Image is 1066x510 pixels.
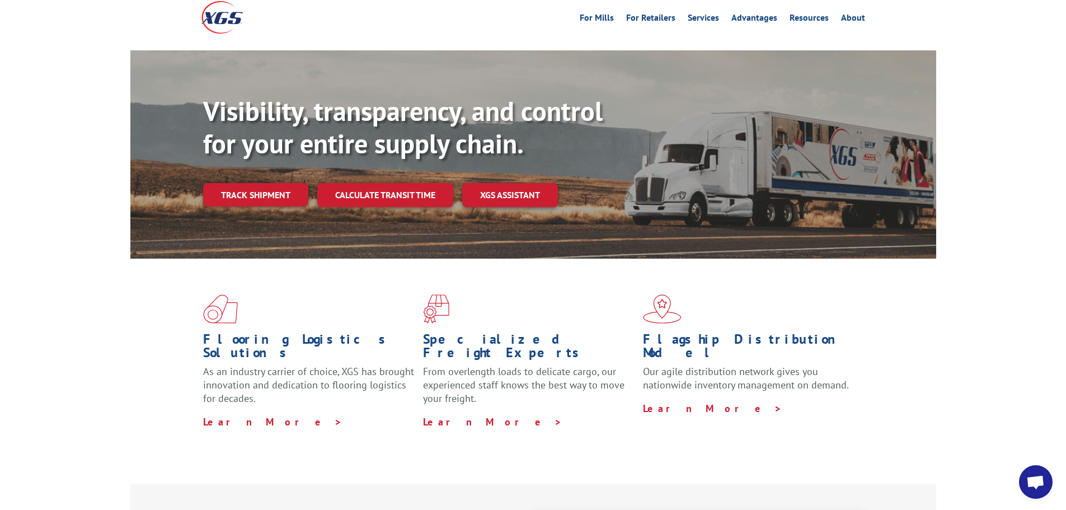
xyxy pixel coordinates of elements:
[203,93,603,161] b: Visibility, transparency, and control for your entire supply chain.
[688,13,719,26] a: Services
[423,415,562,428] a: Learn More >
[643,402,782,415] a: Learn More >
[626,13,675,26] a: For Retailers
[462,183,558,207] a: XGS ASSISTANT
[203,365,414,405] span: As an industry carrier of choice, XGS has brought innovation and dedication to flooring logistics...
[580,13,614,26] a: For Mills
[1019,465,1053,499] div: Open chat
[643,333,854,365] h1: Flagship Distribution Model
[841,13,865,26] a: About
[203,333,415,365] h1: Flooring Logistics Solutions
[643,365,849,391] span: Our agile distribution network gives you nationwide inventory management on demand.
[423,333,635,365] h1: Specialized Freight Experts
[317,183,453,207] a: Calculate transit time
[643,294,682,324] img: xgs-icon-flagship-distribution-model-red
[203,415,342,428] a: Learn More >
[423,365,635,415] p: From overlength loads to delicate cargo, our experienced staff knows the best way to move your fr...
[203,294,238,324] img: xgs-icon-total-supply-chain-intelligence-red
[423,294,449,324] img: xgs-icon-focused-on-flooring-red
[790,13,829,26] a: Resources
[203,183,308,207] a: Track shipment
[731,13,777,26] a: Advantages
